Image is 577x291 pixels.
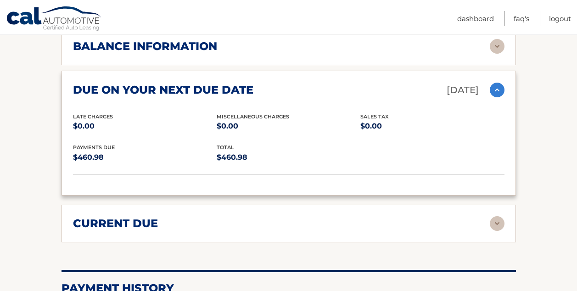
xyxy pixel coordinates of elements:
[490,83,504,97] img: accordion-active.svg
[73,151,217,164] p: $460.98
[490,39,504,54] img: accordion-rest.svg
[6,6,102,33] a: Cal Automotive
[360,113,389,120] span: Sales Tax
[549,11,571,26] a: Logout
[73,217,158,230] h2: current due
[457,11,494,26] a: Dashboard
[73,120,217,133] p: $0.00
[514,11,529,26] a: FAQ's
[217,151,360,164] p: $460.98
[73,113,113,120] span: Late Charges
[217,144,234,151] span: total
[447,82,479,98] p: [DATE]
[73,144,115,151] span: Payments Due
[73,83,253,97] h2: due on your next due date
[217,113,289,120] span: Miscellaneous Charges
[73,39,217,53] h2: balance information
[490,216,504,231] img: accordion-rest.svg
[360,120,504,133] p: $0.00
[217,120,360,133] p: $0.00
